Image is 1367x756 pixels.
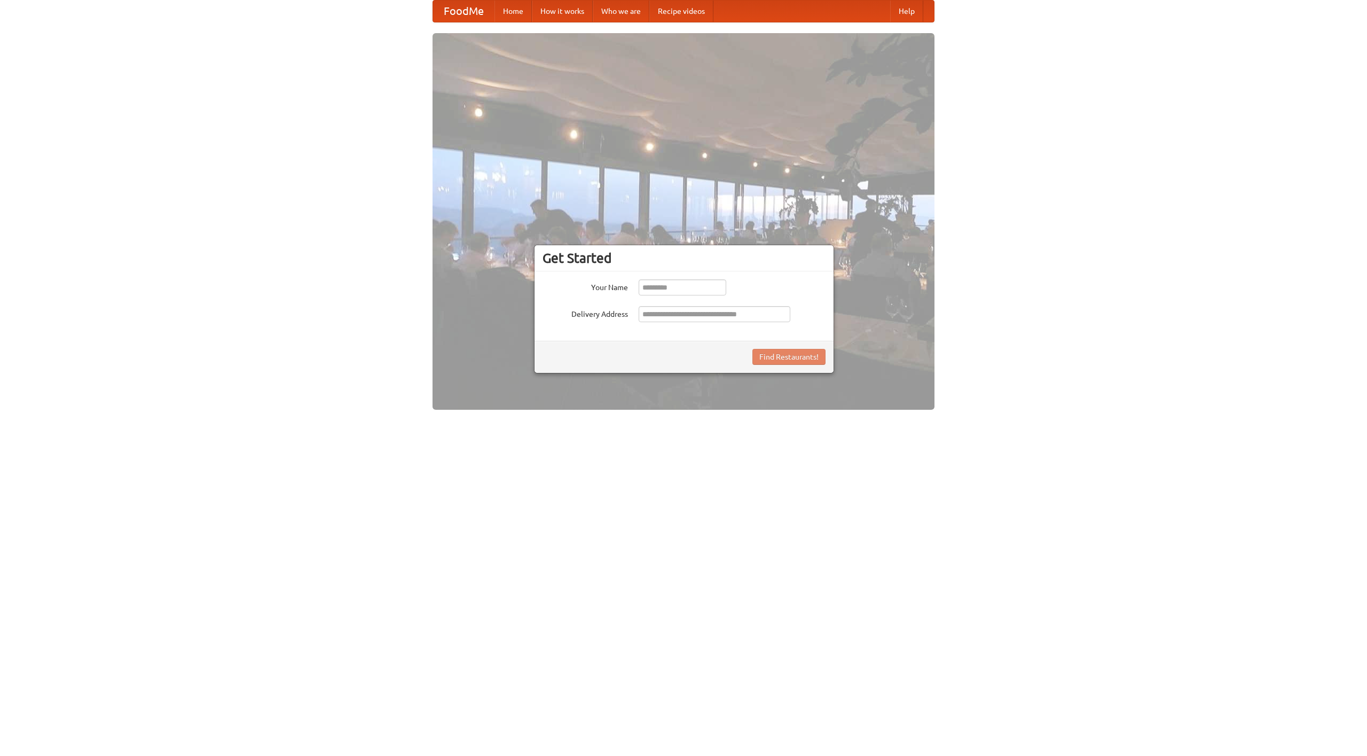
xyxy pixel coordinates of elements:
label: Delivery Address [543,306,628,319]
a: FoodMe [433,1,494,22]
h3: Get Started [543,250,826,266]
a: Who we are [593,1,649,22]
a: Recipe videos [649,1,713,22]
a: Help [890,1,923,22]
a: Home [494,1,532,22]
label: Your Name [543,279,628,293]
button: Find Restaurants! [752,349,826,365]
a: How it works [532,1,593,22]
